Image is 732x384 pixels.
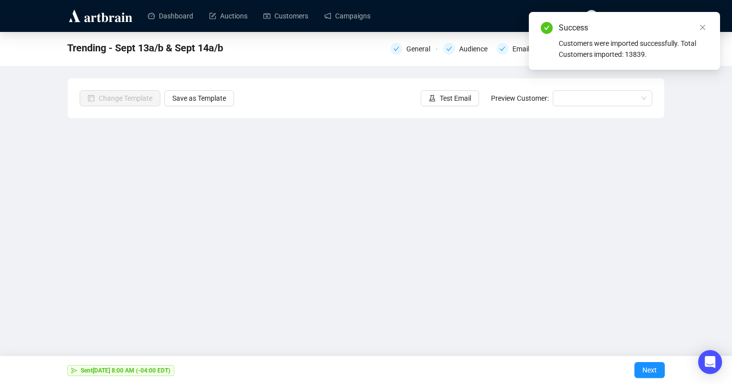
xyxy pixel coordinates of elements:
[559,22,708,34] div: Success
[81,367,170,374] strong: Sent [DATE] 8:00 AM (-04:00 EDT)
[499,46,505,52] span: check
[80,90,160,106] button: Change Template
[559,38,708,60] div: Customers were imported successfully. Total Customers imported: 13839.
[263,3,308,29] a: Customers
[634,362,665,378] button: Next
[541,22,553,34] span: check-circle
[440,93,471,104] span: Test Email
[459,43,493,55] div: Audience
[642,356,657,384] span: Next
[697,22,708,33] a: Close
[67,8,134,24] img: logo
[71,368,77,374] span: send
[429,95,436,102] span: experiment
[446,46,452,52] span: check
[698,350,722,374] div: Open Intercom Messenger
[443,43,490,55] div: Audience
[390,43,437,55] div: General
[406,43,436,55] div: General
[491,94,549,102] span: Preview Customer:
[148,3,193,29] a: Dashboard
[164,90,234,106] button: Save as Template
[67,40,223,56] span: Trending - Sept 13a/b & Sept 14a/b
[172,93,226,104] span: Save as Template
[393,46,399,52] span: check
[588,10,596,21] span: JR
[512,43,562,55] div: Email Settings
[209,3,247,29] a: Auctions
[496,43,560,55] div: Email Settings
[324,3,370,29] a: Campaigns
[699,24,706,31] span: close
[421,90,479,106] button: Test Email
